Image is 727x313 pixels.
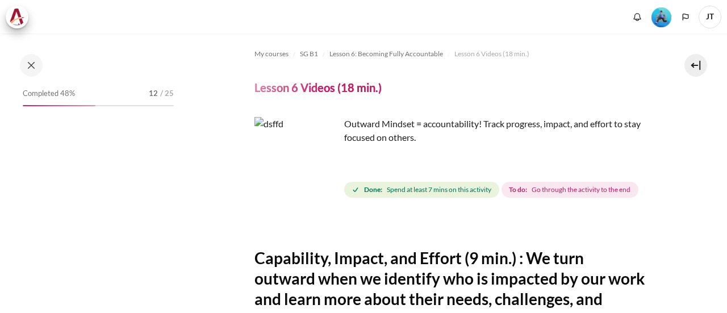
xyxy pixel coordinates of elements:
strong: To do: [509,185,527,195]
div: 48% [23,105,95,106]
span: Lesson 6 Videos (18 min.) [454,49,529,59]
a: Lesson 6: Becoming Fully Accountable [329,47,443,61]
a: SG B1 [300,47,318,61]
strong: Done: [364,185,382,195]
button: Languages [677,9,694,26]
span: My courses [254,49,289,59]
span: 12 [149,88,158,99]
a: Lesson 6 Videos (18 min.) [454,47,529,61]
img: Level #3 [651,7,671,27]
span: Lesson 6: Becoming Fully Accountable [329,49,443,59]
a: Level #3 [647,6,676,27]
img: dsffd [254,117,340,202]
a: User menu [699,6,721,28]
span: Go through the activity to the end [532,185,630,195]
div: Show notification window with no new notifications [629,9,646,26]
span: Spend at least 7 mins on this activity [387,185,491,195]
nav: Navigation bar [254,45,646,63]
div: Level #3 [651,6,671,27]
span: SG B1 [300,49,318,59]
h4: Lesson 6 Videos (18 min.) [254,80,382,95]
p: Outward Mindset = accountability! Track progress, impact, and effort to stay focused on others. [254,117,646,144]
span: Completed 48% [23,88,75,99]
div: Completion requirements for Lesson 6 Videos (18 min.) [344,180,641,200]
a: Architeck Architeck [6,6,34,28]
img: Architeck [9,9,25,26]
span: / 25 [160,88,174,99]
span: JT [699,6,721,28]
a: My courses [254,47,289,61]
